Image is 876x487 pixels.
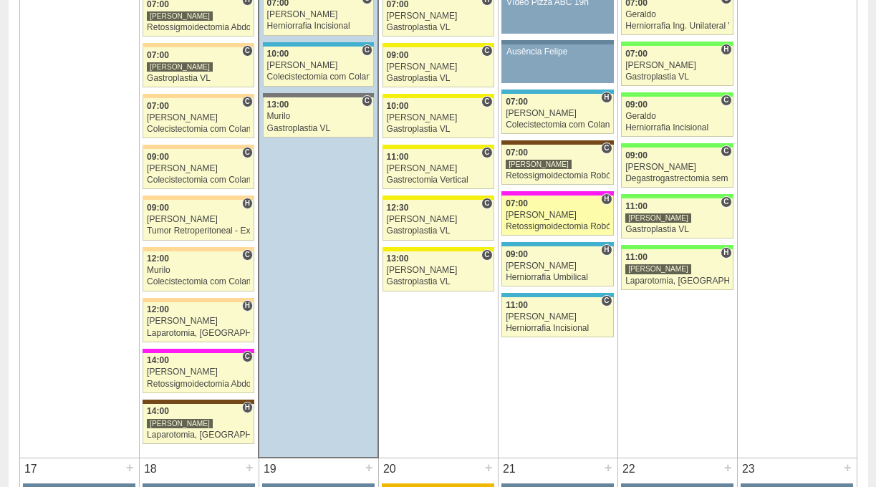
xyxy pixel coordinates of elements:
span: Consultório [721,95,731,106]
span: Consultório [362,95,372,107]
a: H 14:00 [PERSON_NAME] Laparotomia, [GEOGRAPHIC_DATA], Drenagem, Bridas VL [143,404,254,444]
span: 09:00 [506,249,528,259]
span: Hospital [601,193,612,205]
span: Hospital [242,300,253,312]
div: Key: Santa Rita [382,196,494,200]
span: 09:00 [625,100,648,110]
div: Key: Pro Matre [143,349,254,353]
div: Gastroplastia VL [625,72,729,82]
div: Gastroplastia VL [147,74,250,83]
div: Colecistectomia com Colangiografia VL [147,277,250,286]
div: + [244,458,256,477]
a: Ausência Felipe [501,44,613,83]
div: 22 [618,458,640,480]
div: Retossigmoidectomia Abdominal VL [147,23,250,32]
div: Colecistectomia com Colangiografia VL [506,120,610,130]
div: 20 [379,458,401,480]
div: Key: Neomater [263,42,374,47]
span: 09:00 [147,152,169,162]
div: Gastroplastia VL [387,125,490,134]
div: Gastroplastia VL [387,23,490,32]
span: Consultório [242,45,253,57]
span: 14:00 [147,355,169,365]
div: [PERSON_NAME] [147,367,250,377]
span: Consultório [601,143,612,154]
span: Consultório [481,45,492,57]
div: + [483,458,495,477]
a: C 13:00 [PERSON_NAME] Gastroplastia VL [382,251,494,291]
div: Herniorrafia Incisional [506,324,610,333]
a: H 07:00 [PERSON_NAME] Gastroplastia VL [621,46,733,86]
span: Hospital [601,92,612,103]
div: 18 [140,458,162,480]
div: Key: Brasil [621,194,733,198]
a: C 11:00 [PERSON_NAME] Gastrectomia Vertical [382,149,494,189]
a: C 07:00 [PERSON_NAME] Gastroplastia VL [143,47,254,87]
span: Consultório [481,249,492,261]
div: Geraldo [625,112,729,121]
span: Consultório [481,96,492,107]
div: Gastroplastia VL [387,226,490,236]
a: C 10:00 [PERSON_NAME] Gastroplastia VL [382,98,494,138]
div: [PERSON_NAME] [147,215,250,224]
div: Key: Santa Rita [382,43,494,47]
div: Herniorrafia Ing. Unilateral VL [625,21,729,31]
span: 07:00 [147,101,169,111]
div: Key: Neomater [501,242,613,246]
div: [PERSON_NAME] [147,11,213,21]
a: C 10:00 [PERSON_NAME] Colecistectomia com Colangiografia VL [263,47,374,87]
a: C 11:00 [PERSON_NAME] Gastroplastia VL [621,198,733,238]
div: [PERSON_NAME] [147,317,250,326]
a: C 12:30 [PERSON_NAME] Gastroplastia VL [382,200,494,240]
span: Consultório [242,351,253,362]
div: Gastroplastia VL [267,124,370,133]
span: 07:00 [506,148,528,158]
div: Key: Bartira [143,247,254,251]
span: Consultório [242,147,253,158]
div: Key: Neomater [501,293,613,297]
div: [PERSON_NAME] [625,61,729,70]
span: 13:00 [387,254,409,264]
div: [PERSON_NAME] [506,261,610,271]
div: [PERSON_NAME] [625,163,729,172]
a: H 07:00 [PERSON_NAME] Colecistectomia com Colangiografia VL [501,94,613,134]
span: Consultório [721,196,731,208]
div: [PERSON_NAME] [387,11,490,21]
div: Key: Santa Rita [382,145,494,149]
div: [PERSON_NAME] [387,266,490,275]
div: Degastrogastrectomia sem vago [625,174,729,183]
div: Gastroplastia VL [387,74,490,83]
div: Colecistectomia com Colangiografia VL [147,125,250,134]
div: Herniorrafia Incisional [267,21,370,31]
div: [PERSON_NAME] [506,159,572,170]
span: 07:00 [625,49,648,59]
span: Hospital [601,244,612,256]
div: Retossigmoidectomia Robótica [506,171,610,180]
a: C 09:00 [PERSON_NAME] Degastrogastrectomia sem vago [621,148,733,188]
div: Key: Bartira [143,43,254,47]
div: 23 [738,458,760,480]
a: H 12:00 [PERSON_NAME] Laparotomia, [GEOGRAPHIC_DATA], Drenagem, Bridas VL [143,302,254,342]
div: Key: Aviso [501,40,613,44]
span: 12:00 [147,254,169,264]
div: Murilo [147,266,250,275]
span: Hospital [721,44,731,55]
div: Laparotomia, [GEOGRAPHIC_DATA], Drenagem, Bridas VL [147,430,250,440]
div: + [842,458,854,477]
span: Consultório [242,96,253,107]
span: 09:00 [147,203,169,213]
span: 07:00 [506,198,528,208]
div: Key: Brasil [621,92,733,97]
span: Hospital [242,198,253,209]
div: Retossigmoidectomia Abdominal VL [147,380,250,389]
div: Ausência Felipe [506,47,609,57]
span: Consultório [362,44,372,56]
div: + [363,458,375,477]
div: Key: Santa Rita [382,247,494,251]
div: [PERSON_NAME] [387,164,490,173]
div: [PERSON_NAME] [267,61,370,70]
div: Laparotomia, [GEOGRAPHIC_DATA], Drenagem, Bridas VL [625,276,729,286]
div: Gastroplastia VL [625,225,729,234]
div: Key: Santa Rita [382,94,494,98]
div: Gastrectomia Vertical [387,175,490,185]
